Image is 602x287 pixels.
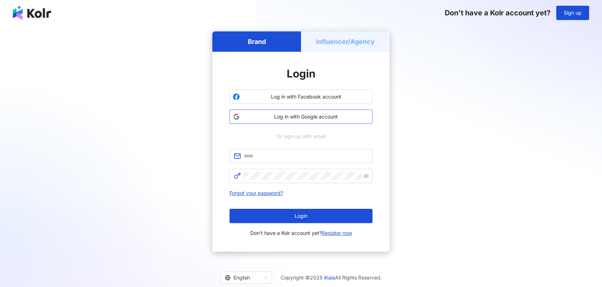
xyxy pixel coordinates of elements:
[243,93,369,100] span: Log in with Facebook account
[281,273,382,282] span: Copyright © 2025 All Rights Reserved.
[556,6,589,20] button: Sign up
[364,173,369,178] span: eye-invisible
[230,209,372,223] button: Login
[230,190,283,196] a: Forgot your password?
[316,37,375,46] h5: Influencer/Agency
[225,272,261,283] div: English
[324,275,335,281] a: iKala
[243,113,369,120] span: Log in with Google account
[322,230,352,236] a: Register now
[295,213,307,219] span: Login
[287,67,316,80] span: Login
[13,6,51,20] img: logo
[250,229,352,237] span: Don't have a Kolr account yet?
[248,37,266,46] h5: Brand
[230,110,372,124] button: Log in with Google account
[230,90,372,104] button: Log in with Facebook account
[272,132,331,140] span: Or sign up with email
[564,10,582,16] span: Sign up
[445,9,551,17] span: Don't have a Kolr account yet?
